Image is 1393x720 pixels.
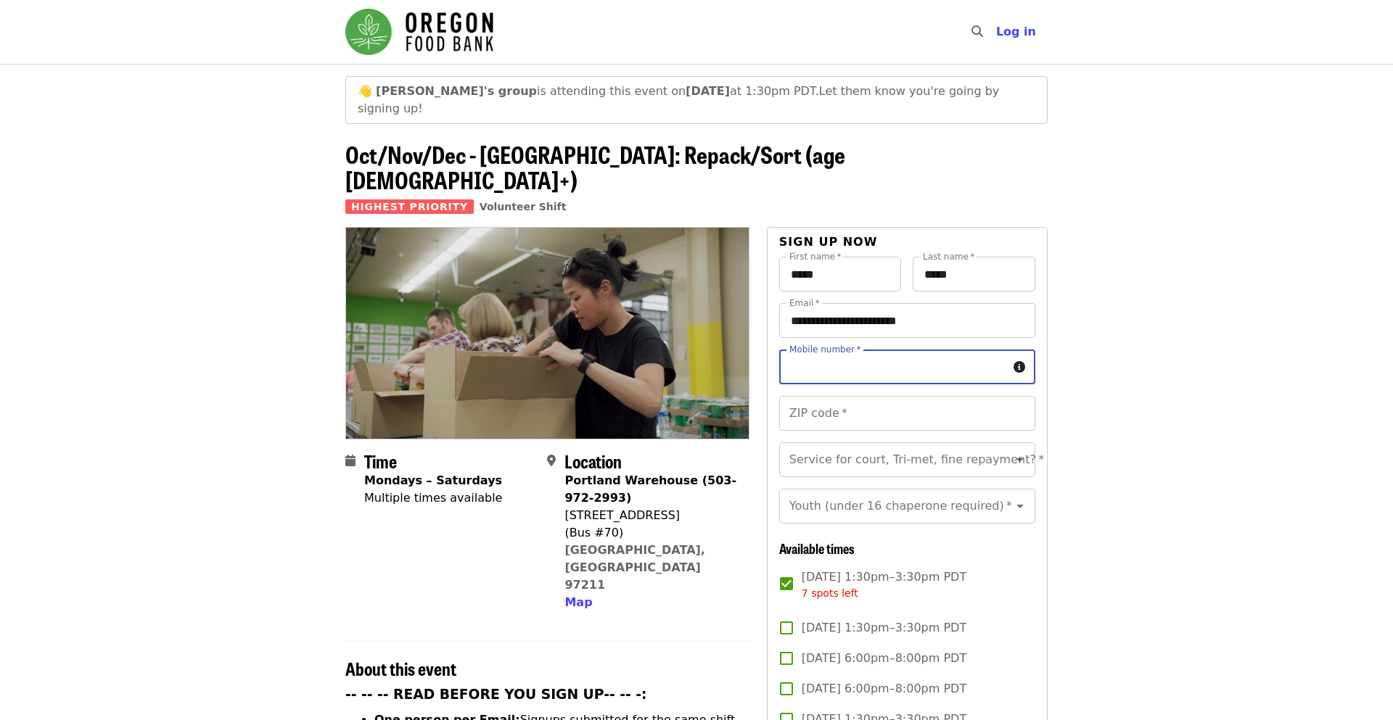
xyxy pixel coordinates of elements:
[779,349,1008,384] input: Mobile number
[985,17,1048,46] button: Log in
[345,655,456,681] span: About this event
[992,15,1003,49] input: Search
[346,228,749,438] img: Oct/Nov/Dec - Portland: Repack/Sort (age 8+) organized by Oregon Food Bank
[1010,450,1030,470] button: Open
[779,396,1035,431] input: ZIP code
[564,595,592,609] span: Map
[564,448,622,473] span: Location
[913,257,1035,291] input: Last name
[779,539,855,558] span: Available times
[779,235,878,249] span: Sign up now
[779,257,902,291] input: First name
[364,473,502,487] strong: Mondays – Saturdays
[996,25,1036,38] span: Log in
[802,650,966,667] span: [DATE] 6:00pm–8:00pm PDT
[564,473,736,505] strong: Portland Warehouse (503-972-2993)
[547,454,556,468] i: map-marker-alt icon
[802,568,966,601] span: [DATE] 1:30pm–3:30pm PDT
[1014,360,1025,374] i: circle-info icon
[789,345,860,354] label: Mobile number
[789,252,842,261] label: First name
[971,25,983,38] i: search icon
[789,299,820,307] label: Email
[345,137,845,196] span: Oct/Nov/Dec - [GEOGRAPHIC_DATA]: Repack/Sort (age [DEMOGRAPHIC_DATA]+)
[923,252,974,261] label: Last name
[1010,496,1030,516] button: Open
[802,619,966,637] span: [DATE] 1:30pm–3:30pm PDT
[564,543,705,592] a: [GEOGRAPHIC_DATA], [GEOGRAPHIC_DATA] 97211
[376,84,819,98] span: is attending this event on at 1:30pm PDT.
[564,524,737,542] div: (Bus #70)
[358,84,372,98] span: waving emoji
[779,303,1035,338] input: Email
[345,454,356,468] i: calendar icon
[345,687,647,702] strong: -- -- -- READ BEFORE YOU SIGN UP-- -- -:
[802,680,966,698] span: [DATE] 6:00pm–8:00pm PDT
[480,201,567,212] a: Volunteer Shift
[376,84,537,98] strong: [PERSON_NAME]'s group
[364,489,502,507] div: Multiple times available
[345,9,493,55] img: Oregon Food Bank - Home
[802,587,858,599] span: 7 spots left
[564,594,592,611] button: Map
[564,507,737,524] div: [STREET_ADDRESS]
[345,199,474,214] span: Highest Priority
[686,84,730,98] strong: [DATE]
[364,448,397,473] span: Time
